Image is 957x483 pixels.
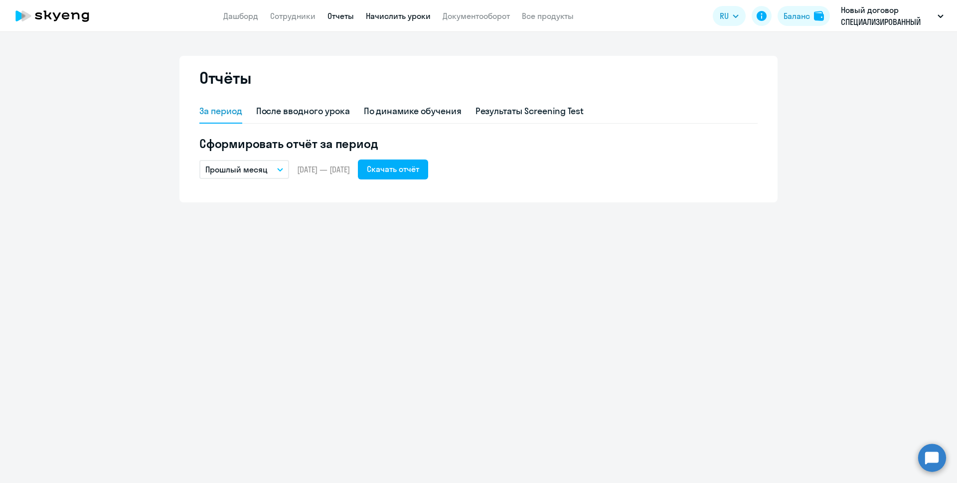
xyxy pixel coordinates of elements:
[836,4,949,28] button: Новый договор СПЕЦИАЛИЗИРОВАННЫЙ ДЕПОЗИТАРИЙ ИНФИНИТУМ, СПЕЦИАЛИЗИРОВАННЫЙ ДЕПОЗИТАРИЙ ИНФИНИТУМ, АО
[841,4,934,28] p: Новый договор СПЕЦИАЛИЗИРОВАННЫЙ ДЕПОЗИТАРИЙ ИНФИНИТУМ, СПЕЦИАЛИЗИРОВАННЫЙ ДЕПОЗИТАРИЙ ИНФИНИТУМ, АО
[223,11,258,21] a: Дашборд
[358,160,428,179] button: Скачать отчёт
[205,163,268,175] p: Прошлый месяц
[270,11,316,21] a: Сотрудники
[256,105,350,118] div: После вводного урока
[364,105,462,118] div: По динамике обучения
[814,11,824,21] img: balance
[713,6,746,26] button: RU
[784,10,810,22] div: Баланс
[366,11,431,21] a: Начислить уроки
[327,11,354,21] a: Отчеты
[199,136,758,152] h5: Сформировать отчёт за период
[778,6,830,26] button: Балансbalance
[443,11,510,21] a: Документооборот
[367,163,419,175] div: Скачать отчёт
[522,11,574,21] a: Все продукты
[720,10,729,22] span: RU
[199,105,242,118] div: За период
[199,68,251,88] h2: Отчёты
[297,164,350,175] span: [DATE] — [DATE]
[199,160,289,179] button: Прошлый месяц
[476,105,584,118] div: Результаты Screening Test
